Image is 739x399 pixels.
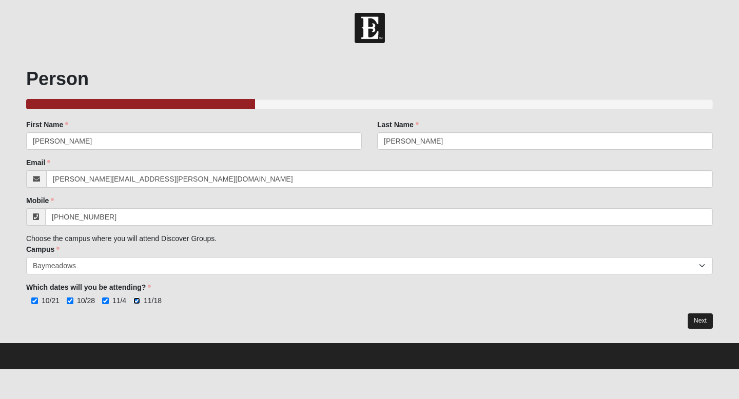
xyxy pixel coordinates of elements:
h1: Person [26,68,713,90]
div: Choose the campus where you will attend Discover Groups. [26,119,713,306]
label: Email [26,157,50,168]
label: First Name [26,119,68,130]
span: 10/28 [77,296,95,305]
img: Church of Eleven22 Logo [355,13,385,43]
label: Campus [26,244,60,254]
label: Last Name [377,119,419,130]
input: 11/4 [102,297,109,304]
input: 10/28 [67,297,73,304]
label: Mobile [26,195,54,206]
label: Which dates will you be attending? [26,282,151,292]
a: Next [688,313,713,328]
input: 10/21 [31,297,38,304]
span: 10/21 [42,296,60,305]
span: 11/18 [144,296,162,305]
span: 11/4 [112,296,126,305]
input: 11/18 [133,297,140,304]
